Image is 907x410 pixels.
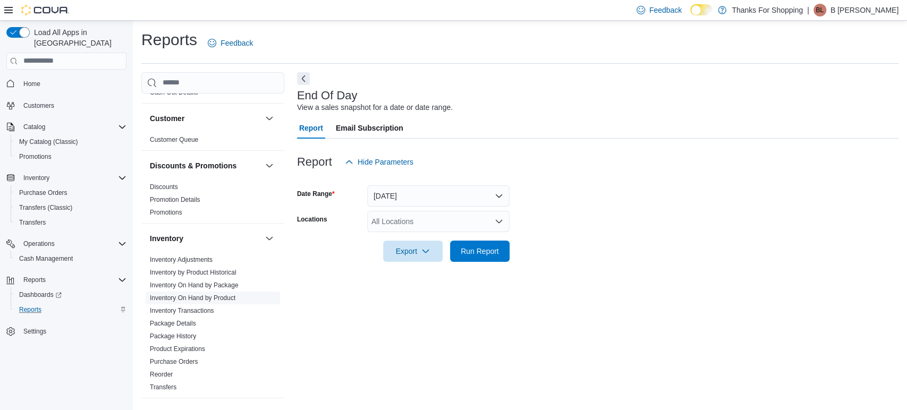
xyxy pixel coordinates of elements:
[11,215,131,230] button: Transfers
[807,4,809,16] p: |
[141,181,284,223] div: Discounts & Promotions
[150,371,173,378] a: Reorder
[23,174,49,182] span: Inventory
[11,149,131,164] button: Promotions
[150,319,196,328] span: Package Details
[23,327,46,336] span: Settings
[461,246,499,257] span: Run Report
[150,256,213,263] a: Inventory Adjustments
[450,241,510,262] button: Run Report
[341,151,418,173] button: Hide Parameters
[150,383,176,391] span: Transfers
[150,332,196,340] span: Package History
[150,268,236,277] span: Inventory by Product Historical
[690,4,713,15] input: Dark Mode
[11,251,131,266] button: Cash Management
[15,135,82,148] a: My Catalog (Classic)
[150,113,261,124] button: Customer
[221,38,253,48] span: Feedback
[141,133,284,150] div: Customer
[15,201,126,214] span: Transfers (Classic)
[19,138,78,146] span: My Catalog (Classic)
[150,208,182,217] span: Promotions
[2,170,131,185] button: Inventory
[150,135,198,144] span: Customer Queue
[11,200,131,215] button: Transfers (Classic)
[150,89,198,96] a: Cash Out Details
[23,80,40,88] span: Home
[150,113,184,124] h3: Customer
[19,172,126,184] span: Inventory
[297,102,453,113] div: View a sales snapshot for a date or date range.
[11,185,131,200] button: Purchase Orders
[150,370,173,379] span: Reorder
[15,252,77,265] a: Cash Management
[150,358,198,365] a: Purchase Orders
[367,185,510,207] button: [DATE]
[336,117,403,139] span: Email Subscription
[15,201,77,214] a: Transfers (Classic)
[2,76,131,91] button: Home
[19,152,52,161] span: Promotions
[297,156,332,168] h3: Report
[150,307,214,314] a: Inventory Transactions
[19,121,126,133] span: Catalog
[19,218,46,227] span: Transfers
[15,252,126,265] span: Cash Management
[297,190,335,198] label: Date Range
[19,203,72,212] span: Transfers (Classic)
[204,32,257,54] a: Feedback
[15,150,56,163] a: Promotions
[299,117,323,139] span: Report
[150,320,196,327] a: Package Details
[263,112,276,125] button: Customer
[2,98,131,113] button: Customers
[150,160,261,171] button: Discounts & Promotions
[495,217,503,226] button: Open list of options
[150,345,205,353] a: Product Expirations
[19,99,126,112] span: Customers
[150,294,235,302] span: Inventory On Hand by Product
[732,4,803,16] p: Thanks For Shopping
[19,237,126,250] span: Operations
[15,216,50,229] a: Transfers
[15,186,72,199] a: Purchase Orders
[15,288,66,301] a: Dashboards
[21,5,69,15] img: Cova
[830,4,898,16] p: B [PERSON_NAME]
[23,276,46,284] span: Reports
[816,4,824,16] span: BL
[15,186,126,199] span: Purchase Orders
[690,15,691,16] span: Dark Mode
[15,288,126,301] span: Dashboards
[11,134,131,149] button: My Catalog (Classic)
[2,236,131,251] button: Operations
[383,241,443,262] button: Export
[15,150,126,163] span: Promotions
[19,305,41,314] span: Reports
[150,196,200,203] a: Promotion Details
[19,324,126,338] span: Settings
[30,27,126,48] span: Load All Apps in [GEOGRAPHIC_DATA]
[150,281,239,289] a: Inventory On Hand by Package
[141,29,197,50] h1: Reports
[263,232,276,245] button: Inventory
[19,291,62,299] span: Dashboards
[11,287,131,302] a: Dashboards
[150,233,261,244] button: Inventory
[19,254,73,263] span: Cash Management
[358,157,413,167] span: Hide Parameters
[19,274,126,286] span: Reports
[297,72,310,85] button: Next
[813,4,826,16] div: B Luxton
[19,121,49,133] button: Catalog
[23,101,54,110] span: Customers
[19,325,50,338] a: Settings
[15,135,126,148] span: My Catalog (Classic)
[19,99,58,112] a: Customers
[23,123,45,131] span: Catalog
